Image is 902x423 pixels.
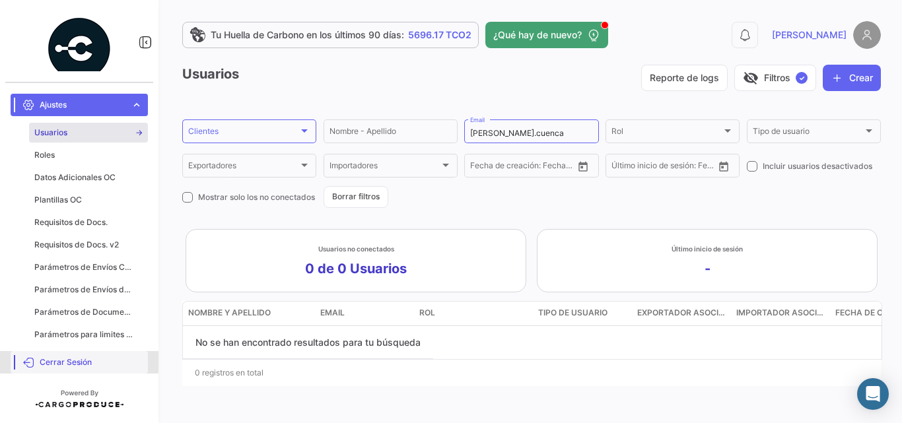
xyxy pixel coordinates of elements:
a: Requisitos de Docs. v2 [29,235,148,255]
button: Open calendar [714,156,734,176]
a: Tu Huella de Carbono en los últimos 90 días:5696.17 TCO2 [182,22,479,48]
span: Mostrar solo los no conectados [198,191,315,203]
span: Nombre y Apellido [188,307,271,319]
span: Parámetros para limites sensores [34,329,135,341]
button: Reporte de logs [641,65,728,91]
a: Plantillas OC [29,190,148,210]
span: visibility_off [743,70,759,86]
datatable-header-cell: Email [315,302,414,325]
datatable-header-cell: Rol [414,302,533,325]
input: Fecha Desde [470,163,515,172]
span: Tipo de usuario [753,129,863,138]
datatable-header-cell: Nombre y Apellido [183,302,315,325]
a: Parámetros de Envíos Cargas Marítimas [29,257,148,277]
span: Plantillas OC [34,194,82,206]
span: Incluir usuarios desactivados [763,160,872,172]
span: Datos Adicionales OC [34,172,116,183]
button: Borrar filtros [324,186,388,208]
datatable-header-cell: Importador asociado [731,302,830,325]
img: powered-by.png [46,16,112,82]
a: Parámetros para limites sensores [29,325,148,344]
span: Requisitos de Docs. [34,216,108,228]
span: Usuarios [34,127,67,139]
span: ¿Qué hay de nuevo? [493,28,582,42]
a: Roles [29,145,148,165]
span: Rol [611,129,722,138]
a: Usuarios [29,123,148,143]
span: Ajustes [40,99,125,111]
span: Exportadores [188,163,298,172]
a: Datos Adicionales OC [29,168,148,187]
span: Importador asociado [736,307,825,319]
a: Requisitos de Docs. [29,212,148,232]
span: expand_more [131,99,143,111]
span: Roles [34,149,55,161]
span: Requisitos de Docs. v2 [34,239,119,251]
button: Crear [823,65,881,91]
datatable-header-cell: Exportador asociado [632,302,731,325]
span: Clientes [188,129,298,138]
button: ¿Qué hay de nuevo? [485,22,608,48]
a: Parámetros de Envíos de Cargas Terrestres [29,280,148,300]
h3: Usuarios [182,65,239,84]
span: Parámetros de Documentos [34,306,135,318]
span: ✓ [796,72,808,84]
span: [PERSON_NAME] [772,28,847,42]
span: 5696.17 TCO2 [408,28,471,42]
span: Email [320,307,345,319]
span: Tu Huella de Carbono en los últimos 90 días: [211,28,404,42]
span: Exportador asociado [637,307,726,319]
div: Abrir Intercom Messenger [857,378,889,410]
input: Fecha Hasta [524,163,573,172]
span: Importadores [330,163,440,172]
input: Fecha Hasta [666,163,714,172]
span: Parámetros de Envíos de Cargas Terrestres [34,284,135,296]
span: Rol [419,307,435,319]
span: Parámetros de Envíos Cargas Marítimas [34,261,135,273]
img: placeholder-user.png [853,21,881,49]
datatable-header-cell: Tipo de usuario [533,302,632,325]
div: No se han encontrado resultados para tu búsqueda [183,326,433,359]
input: Fecha Desde [611,163,656,172]
button: visibility_offFiltros✓ [734,65,816,91]
button: Open calendar [573,156,593,176]
span: Tipo de usuario [538,307,607,319]
div: 0 registros en total [182,356,881,389]
span: Cerrar Sesión [40,356,143,368]
a: Parámetros de Documentos [29,302,148,322]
